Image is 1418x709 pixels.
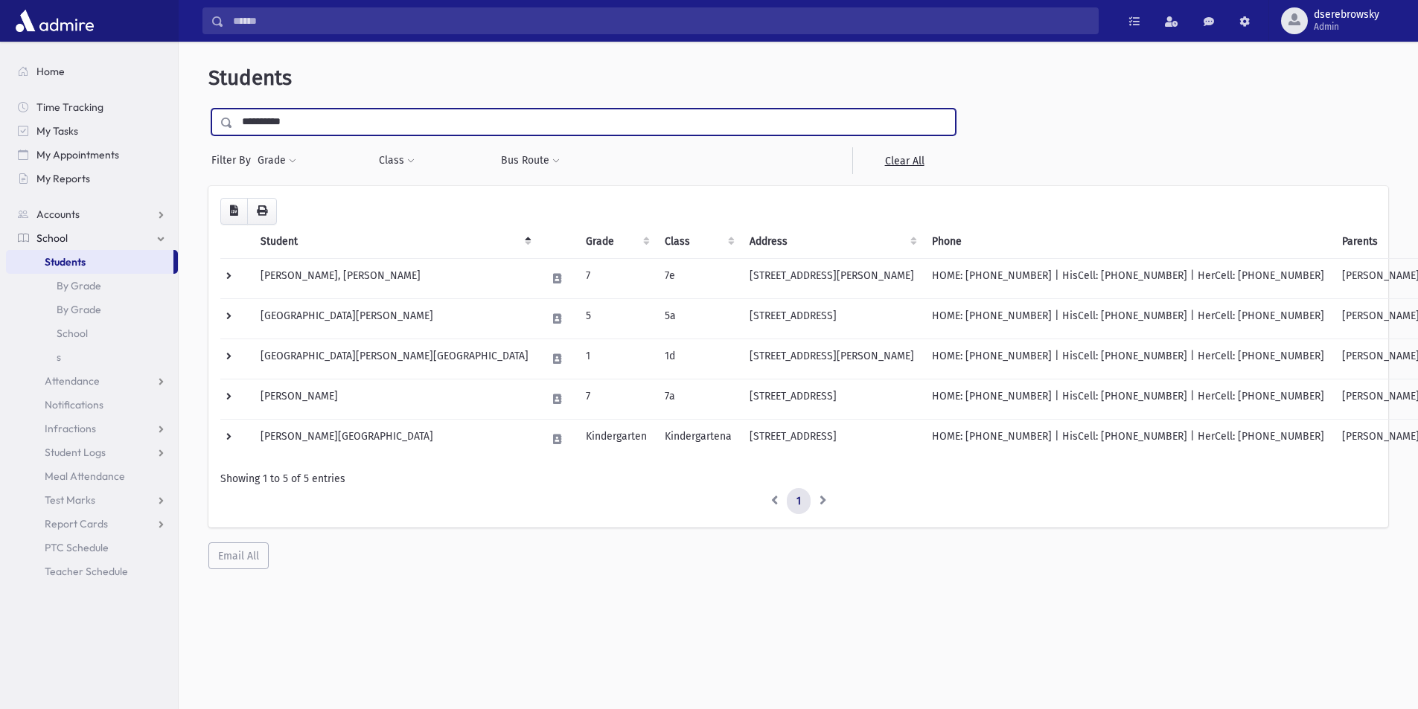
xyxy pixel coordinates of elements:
th: Phone [923,225,1333,259]
button: Print [247,198,277,225]
td: 7 [577,258,656,298]
span: Student Logs [45,446,106,459]
a: By Grade [6,298,178,321]
td: [STREET_ADDRESS] [741,298,923,339]
span: Home [36,65,65,78]
td: [PERSON_NAME] [252,379,537,419]
td: [PERSON_NAME], [PERSON_NAME] [252,258,537,298]
a: School [6,226,178,250]
span: My Appointments [36,148,119,161]
td: [STREET_ADDRESS] [741,379,923,419]
span: Filter By [211,153,257,168]
th: Address: activate to sort column ascending [741,225,923,259]
span: Meal Attendance [45,469,125,483]
a: Teacher Schedule [6,559,178,583]
a: Students [6,250,173,274]
td: 5 [577,298,656,339]
td: [STREET_ADDRESS][PERSON_NAME] [741,258,923,298]
button: Bus Route [500,147,561,174]
a: Attendance [6,369,178,393]
span: Attendance [45,374,100,388]
span: Students [45,255,86,269]
img: AdmirePro [12,6,98,36]
button: CSV [220,198,248,225]
th: Class: activate to sort column ascending [656,225,741,259]
a: Accounts [6,202,178,226]
th: Grade: activate to sort column ascending [577,225,656,259]
span: Test Marks [45,493,95,507]
span: School [36,231,68,245]
td: HOME: [PHONE_NUMBER] | HisCell: [PHONE_NUMBER] | HerCell: [PHONE_NUMBER] [923,258,1333,298]
span: Admin [1314,21,1379,33]
td: Kindergarten [577,419,656,459]
td: HOME: [PHONE_NUMBER] | HisCell: [PHONE_NUMBER] | HerCell: [PHONE_NUMBER] [923,379,1333,419]
a: 1 [787,488,811,515]
td: [STREET_ADDRESS] [741,419,923,459]
td: [STREET_ADDRESS][PERSON_NAME] [741,339,923,379]
a: s [6,345,178,369]
span: Accounts [36,208,80,221]
span: dserebrowsky [1314,9,1379,21]
a: My Reports [6,167,178,190]
a: Report Cards [6,512,178,536]
span: My Reports [36,172,90,185]
a: My Appointments [6,143,178,167]
span: Time Tracking [36,100,103,114]
td: [PERSON_NAME][GEOGRAPHIC_DATA] [252,419,537,459]
a: Infractions [6,417,178,440]
a: Clear All [852,147,956,174]
a: Student Logs [6,440,178,464]
td: [GEOGRAPHIC_DATA][PERSON_NAME] [252,298,537,339]
td: 7 [577,379,656,419]
td: 7a [656,379,741,419]
span: Report Cards [45,517,108,530]
a: My Tasks [6,119,178,143]
td: HOME: [PHONE_NUMBER] | HisCell: [PHONE_NUMBER] | HerCell: [PHONE_NUMBER] [923,339,1333,379]
span: PTC Schedule [45,541,109,554]
span: Notifications [45,398,103,411]
button: Class [378,147,415,174]
span: Infractions [45,422,96,435]
td: HOME: [PHONE_NUMBER] | HisCell: [PHONE_NUMBER] | HerCell: [PHONE_NUMBER] [923,298,1333,339]
span: My Tasks [36,124,78,138]
a: Meal Attendance [6,464,178,488]
td: 1d [656,339,741,379]
span: Teacher Schedule [45,565,128,578]
a: Test Marks [6,488,178,512]
a: School [6,321,178,345]
div: Showing 1 to 5 of 5 entries [220,471,1376,487]
th: Student: activate to sort column descending [252,225,537,259]
span: Students [208,65,292,90]
button: Grade [257,147,297,174]
td: 7e [656,258,741,298]
a: Notifications [6,393,178,417]
a: Time Tracking [6,95,178,119]
td: 1 [577,339,656,379]
button: Email All [208,542,269,569]
td: 5a [656,298,741,339]
a: By Grade [6,274,178,298]
td: HOME: [PHONE_NUMBER] | HisCell: [PHONE_NUMBER] | HerCell: [PHONE_NUMBER] [923,419,1333,459]
td: Kindergartena [656,419,741,459]
td: [GEOGRAPHIC_DATA][PERSON_NAME][GEOGRAPHIC_DATA] [252,339,537,379]
input: Search [224,7,1098,34]
a: Home [6,60,178,83]
a: PTC Schedule [6,536,178,559]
